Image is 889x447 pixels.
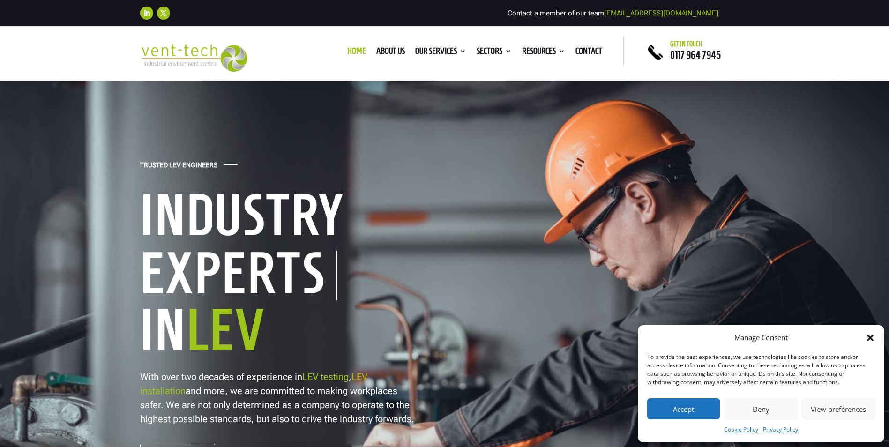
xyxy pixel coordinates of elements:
[140,161,217,174] h4: Trusted LEV Engineers
[415,48,466,58] a: Our Services
[140,186,431,249] h1: Industry
[347,48,366,58] a: Home
[508,9,718,17] span: Contact a member of our team
[647,353,874,387] div: To provide the best experiences, we use technologies like cookies to store and/or access device i...
[670,40,702,48] span: Get in touch
[140,251,337,300] h1: Experts
[734,332,788,343] div: Manage Consent
[140,44,247,72] img: 2023-09-27T08_35_16.549ZVENT-TECH---Clear-background
[763,424,798,435] a: Privacy Policy
[157,7,170,20] a: Follow on X
[724,424,758,435] a: Cookie Policy
[477,48,512,58] a: Sectors
[575,48,602,58] a: Contact
[802,398,875,419] button: View preferences
[604,9,718,17] a: [EMAIL_ADDRESS][DOMAIN_NAME]
[866,333,875,343] div: Close dialog
[725,398,797,419] button: Deny
[302,371,349,382] a: LEV testing
[376,48,405,58] a: About us
[670,49,721,60] a: 0117 964 7945
[140,7,153,20] a: Follow on LinkedIn
[140,300,431,364] h1: In
[522,48,565,58] a: Resources
[140,370,417,426] p: With over two decades of experience in , and more, we are committed to making workplaces safer. W...
[647,398,720,419] button: Accept
[187,299,266,360] span: LEV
